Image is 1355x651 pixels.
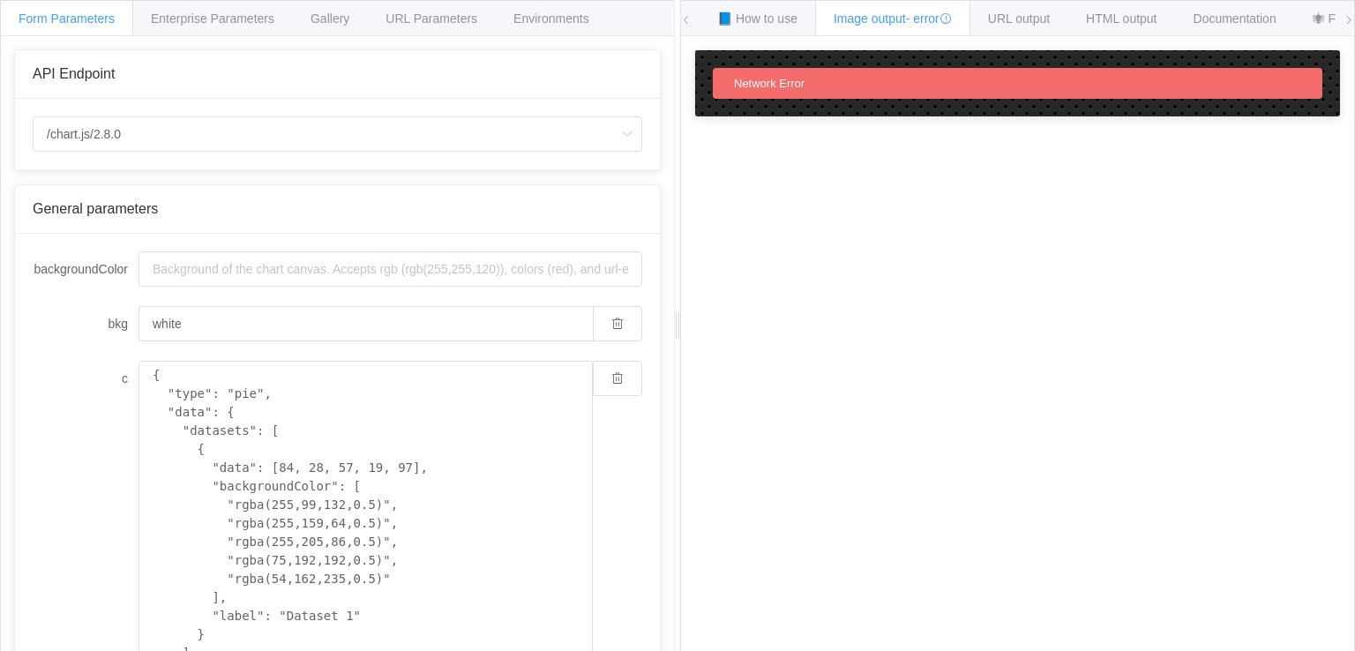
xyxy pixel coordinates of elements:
span: URL Parameters [386,11,477,26]
span: General parameters [33,201,158,216]
span: - error [906,11,952,26]
label: backgroundColor [33,251,138,287]
span: Environments [513,11,589,26]
span: Network Error [734,77,805,90]
span: Documentation [1194,11,1276,26]
input: Select [33,116,642,152]
span: Form Parameters [19,11,115,26]
label: bkg [33,306,138,341]
span: Image output [834,11,952,26]
span: URL output [988,11,1050,26]
span: Gallery [311,11,349,26]
span: Enterprise Parameters [151,11,274,26]
input: Background of the chart canvas. Accepts rgb (rgb(255,255,120)), colors (red), and url-encoded hex... [138,306,593,341]
span: HTML output [1086,11,1157,26]
input: Background of the chart canvas. Accepts rgb (rgb(255,255,120)), colors (red), and url-encoded hex... [138,251,642,287]
span: 📘 How to use [717,11,797,26]
label: c [33,361,138,396]
span: API Endpoint [33,66,115,81]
